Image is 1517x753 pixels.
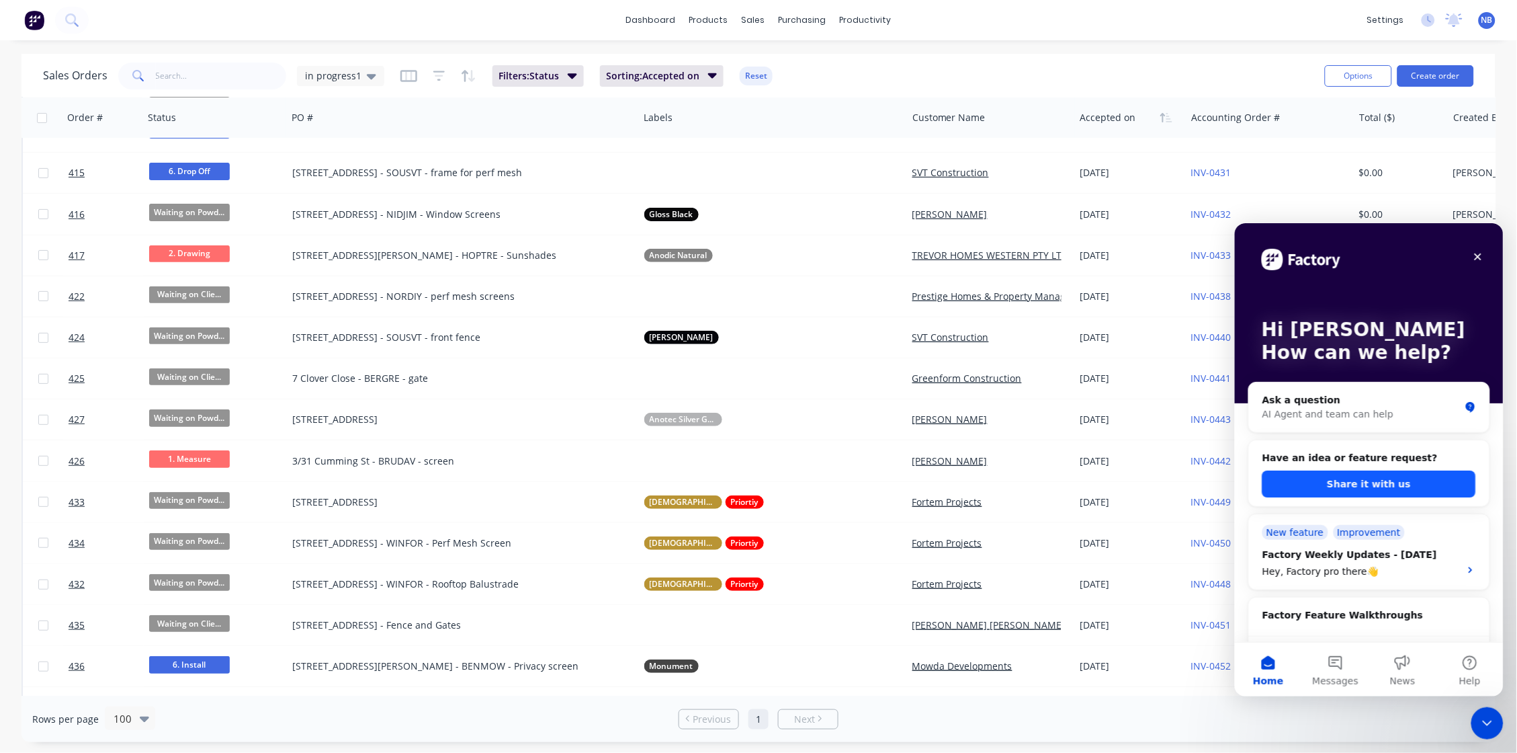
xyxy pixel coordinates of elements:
[1191,290,1231,303] a: INV-0438
[149,204,230,221] span: Waiting on Powd...
[1191,578,1231,590] a: INV-0448
[149,492,230,509] span: Waiting on Powd...
[1191,413,1231,426] a: INV-0443
[1360,111,1395,124] div: Total ($)
[1359,166,1438,180] div: $0.00
[69,564,149,604] a: 432
[644,578,764,591] button: [DEMOGRAPHIC_DATA]Priortiy
[148,111,176,124] div: Status
[32,713,99,726] span: Rows per page
[644,537,764,550] button: [DEMOGRAPHIC_DATA]Priortiy
[292,372,616,385] div: 7 Clover Close - BERGRE - gate
[499,69,560,83] span: Filters: Status
[650,660,693,673] span: Monument
[644,249,713,262] button: Anodic Natural
[693,713,732,726] span: Previous
[650,578,717,591] span: [DEMOGRAPHIC_DATA]
[67,111,103,124] div: Order #
[731,537,758,550] span: Priortiy
[1080,111,1136,124] div: Accepted on
[292,660,616,673] div: [STREET_ADDRESS][PERSON_NAME] - BENMOW - Privacy screen
[69,372,85,385] span: 425
[912,166,989,179] a: SVT Construction
[69,441,149,481] a: 426
[69,235,149,276] a: 417
[492,65,584,87] button: Filters:Status
[912,496,982,508] a: Fortem Projects
[731,496,758,509] span: Priortiy
[1192,111,1281,124] div: Accounting Order #
[149,286,230,303] span: Waiting on Clie...
[156,63,287,89] input: Search...
[69,605,149,645] a: 435
[292,249,616,262] div: [STREET_ADDRESS][PERSON_NAME] - HOPTRE - Sunshades
[912,578,982,590] a: Fortem Projects
[292,331,616,344] div: [STREET_ADDRESS] - SOUSVT - front fence
[679,713,738,726] a: Previous page
[149,163,230,180] span: 6. Drop Off
[1080,658,1180,675] div: [DATE]
[1080,247,1180,264] div: [DATE]
[1359,208,1438,221] div: $0.00
[292,166,616,180] div: [STREET_ADDRESS] - SOUSVT - frame for perf mesh
[69,317,149,358] a: 424
[1325,65,1392,87] button: Options
[650,413,717,426] span: Anotec Silver Grey Matt
[69,660,85,673] span: 436
[794,713,815,726] span: Next
[1481,14,1493,26] span: NB
[644,331,719,344] button: [PERSON_NAME]
[1080,576,1180,593] div: [DATE]
[1191,249,1231,262] a: INV-0433
[69,153,149,193] a: 415
[650,208,693,221] span: Gloss Black
[1191,619,1231,631] a: INV-0451
[69,413,85,426] span: 427
[149,615,230,632] span: Waiting on Clie...
[69,482,149,522] a: 433
[735,10,772,30] div: sales
[1471,707,1504,740] iframe: Intercom live chat
[731,578,758,591] span: Priortiy
[69,249,85,262] span: 417
[1080,370,1180,387] div: [DATE]
[292,578,616,591] div: [STREET_ADDRESS] - WINFOR - Rooftop Balustrade
[1191,496,1231,508] a: INV-0449
[69,276,149,317] a: 422
[833,10,898,30] div: productivity
[1080,493,1180,510] div: [DATE]
[69,496,85,509] span: 433
[912,413,988,426] a: [PERSON_NAME]
[1191,454,1231,467] a: INV-0442
[650,496,717,509] span: [DEMOGRAPHIC_DATA]
[748,709,769,729] a: Page 1 is your current page
[69,399,149,440] a: 427
[600,65,724,87] button: Sorting:Accepted on
[912,208,988,221] a: [PERSON_NAME]
[305,69,361,83] span: in progress1
[673,709,844,729] ul: Pagination
[912,331,989,344] a: SVT Construction
[69,454,85,468] span: 426
[619,10,683,30] a: dashboard
[772,10,833,30] div: purchasing
[644,496,764,509] button: [DEMOGRAPHIC_DATA]Priortiy
[650,537,717,550] span: [DEMOGRAPHIC_DATA]
[69,208,85,221] span: 416
[149,574,230,591] span: Waiting on Powd...
[69,194,149,235] a: 416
